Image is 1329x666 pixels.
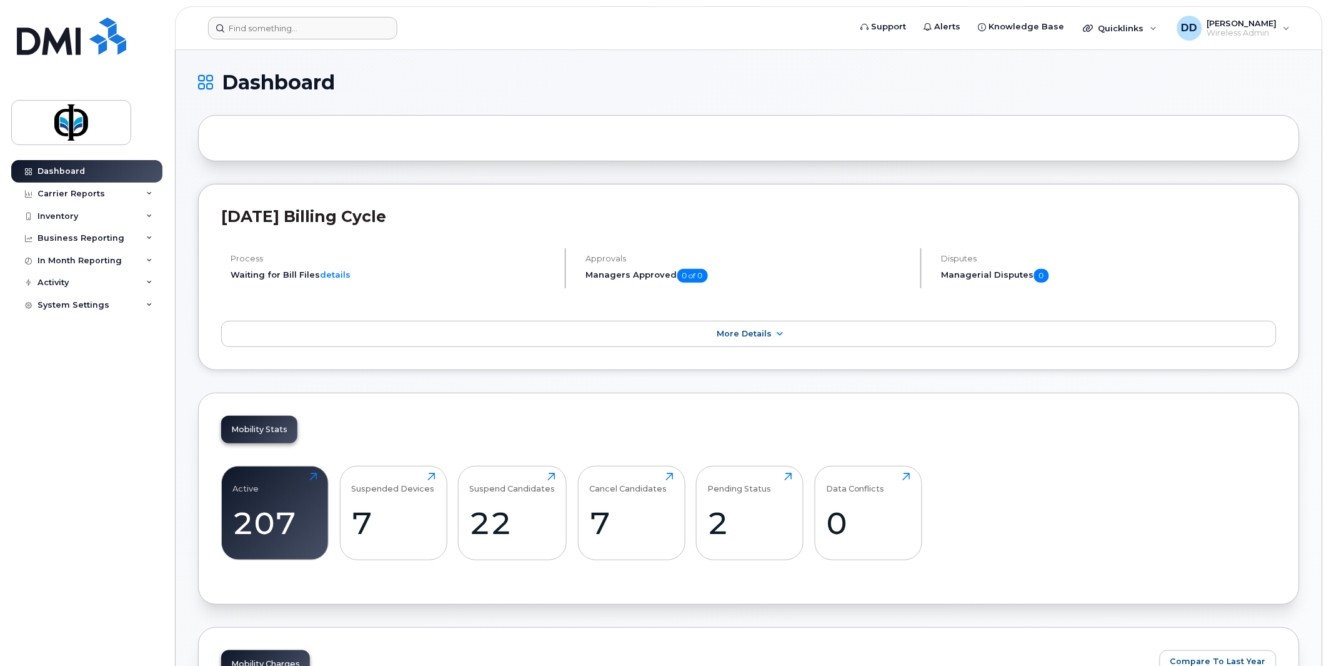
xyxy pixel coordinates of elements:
[221,207,1277,226] h2: [DATE] Billing Cycle
[222,73,335,92] span: Dashboard
[826,473,885,493] div: Data Conflicts
[231,269,554,281] li: Waiting for Bill Files
[470,473,555,493] div: Suspend Candidates
[586,269,910,283] h5: Managers Approved
[231,254,554,263] h4: Process
[351,505,436,542] div: 7
[320,270,351,280] a: details
[233,473,317,553] a: Active207
[589,473,667,493] div: Cancel Candidates
[586,254,910,263] h4: Approvals
[470,473,555,553] a: Suspend Candidates22
[708,473,792,553] a: Pending Status2
[708,505,792,542] div: 2
[589,473,674,553] a: Cancel Candidates7
[826,473,910,553] a: Data Conflicts0
[942,254,1277,263] h4: Disputes
[351,473,436,553] a: Suspended Devices7
[233,505,317,542] div: 207
[470,505,555,542] div: 22
[677,269,708,283] span: 0 of 0
[708,473,772,493] div: Pending Status
[942,269,1277,283] h5: Managerial Disputes
[826,505,910,542] div: 0
[233,473,259,493] div: Active
[351,473,434,493] div: Suspended Devices
[717,329,772,338] span: More Details
[1034,269,1049,283] span: 0
[589,505,674,542] div: 7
